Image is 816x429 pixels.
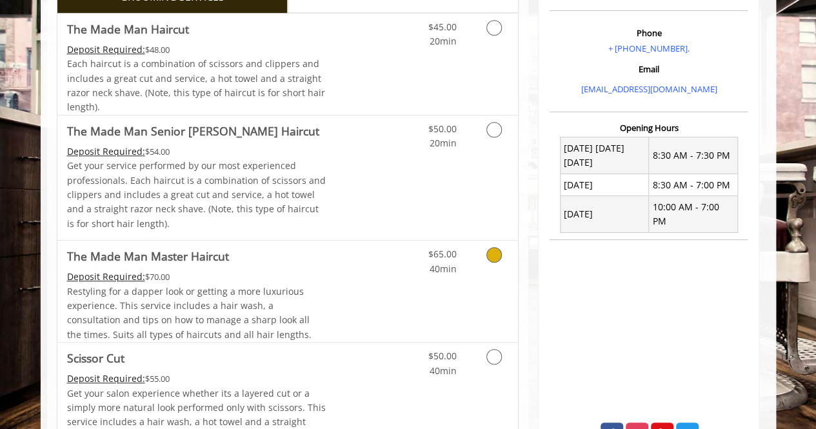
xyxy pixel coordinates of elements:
[67,270,145,283] span: This service needs some Advance to be paid before we block your appointment
[428,123,456,135] span: $50.00
[608,43,690,54] a: + [PHONE_NUMBER].
[67,372,326,386] div: $55.00
[649,174,738,196] td: 8:30 AM - 7:00 PM
[581,83,717,95] a: [EMAIL_ADDRESS][DOMAIN_NAME]
[67,159,326,231] p: Get your service performed by our most experienced professionals. Each haircut is a combination o...
[428,350,456,362] span: $50.00
[553,65,744,74] h3: Email
[649,137,738,174] td: 8:30 AM - 7:30 PM
[67,247,229,265] b: The Made Man Master Haircut
[67,285,312,341] span: Restyling for a dapper look or getting a more luxurious experience. This service includes a hair ...
[429,137,456,149] span: 20min
[67,43,145,55] span: This service needs some Advance to be paid before we block your appointment
[429,364,456,377] span: 40min
[67,57,325,113] span: Each haircut is a combination of scissors and clippers and includes a great cut and service, a ho...
[67,145,145,157] span: This service needs some Advance to be paid before we block your appointment
[553,28,744,37] h3: Phone
[429,35,456,47] span: 20min
[428,248,456,260] span: $65.00
[550,123,748,132] h3: Opening Hours
[67,372,145,384] span: This service needs some Advance to be paid before we block your appointment
[560,196,649,233] td: [DATE]
[649,196,738,233] td: 10:00 AM - 7:00 PM
[560,137,649,174] td: [DATE] [DATE] [DATE]
[67,270,326,284] div: $70.00
[429,263,456,275] span: 40min
[67,43,326,57] div: $48.00
[428,21,456,33] span: $45.00
[67,349,124,367] b: Scissor Cut
[67,122,319,140] b: The Made Man Senior [PERSON_NAME] Haircut
[67,145,326,159] div: $54.00
[560,174,649,196] td: [DATE]
[67,20,189,38] b: The Made Man Haircut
